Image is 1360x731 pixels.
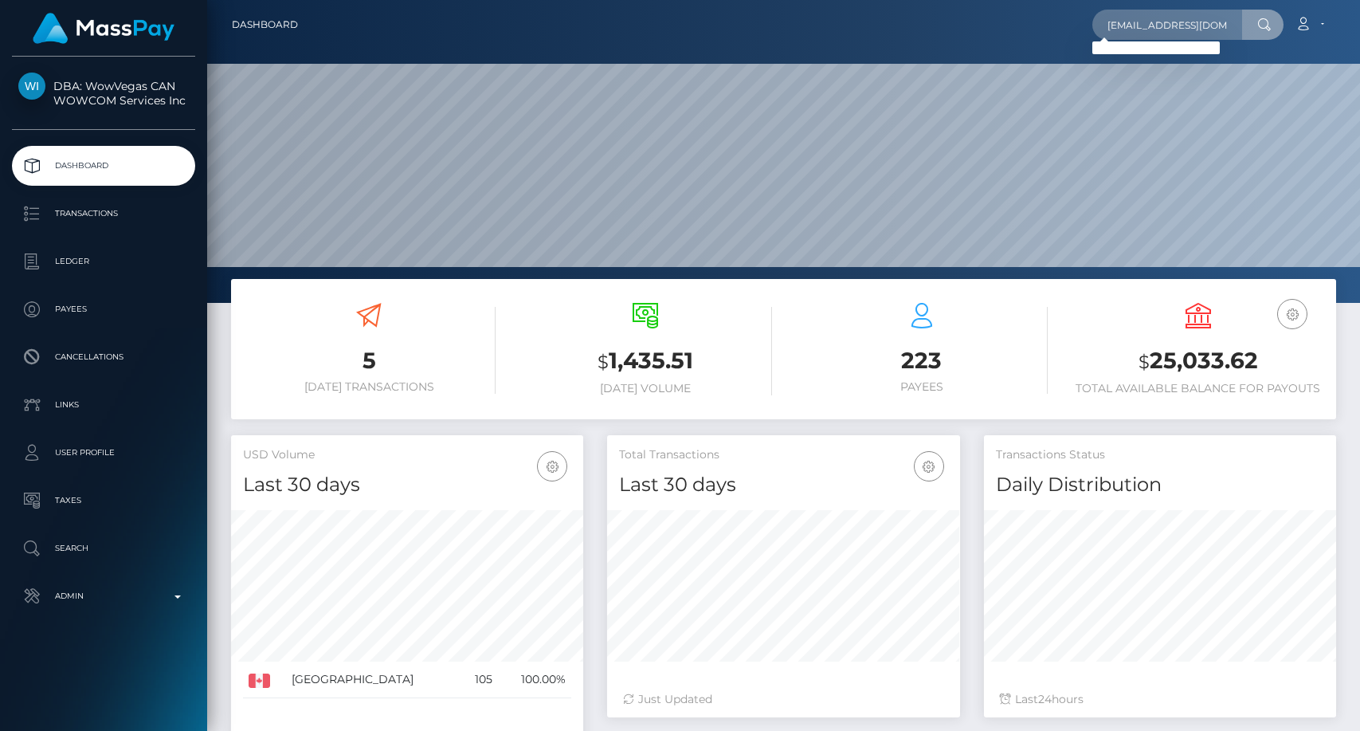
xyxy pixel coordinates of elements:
[519,382,772,395] h6: [DATE] Volume
[249,674,270,688] img: CA.png
[243,447,571,463] h5: USD Volume
[12,242,195,281] a: Ledger
[598,351,609,373] small: $
[461,662,498,698] td: 105
[12,481,195,521] a: Taxes
[33,13,174,44] img: MassPay Logo
[18,297,189,321] p: Payees
[619,447,947,463] h5: Total Transactions
[243,345,496,376] h3: 5
[1072,382,1324,395] h6: Total Available Balance for Payouts
[12,79,195,108] span: DBA: WowVegas CAN WOWCOM Services Inc
[1092,10,1242,40] input: Search...
[12,433,195,473] a: User Profile
[619,471,947,499] h4: Last 30 days
[232,8,298,41] a: Dashboard
[996,447,1324,463] h5: Transactions Status
[18,441,189,465] p: User Profile
[12,146,195,186] a: Dashboard
[12,576,195,616] a: Admin
[12,289,195,329] a: Payees
[18,154,189,178] p: Dashboard
[796,345,1048,376] h3: 223
[796,380,1048,394] h6: Payees
[1000,691,1320,708] div: Last hours
[18,393,189,417] p: Links
[12,385,195,425] a: Links
[243,380,496,394] h6: [DATE] Transactions
[18,345,189,369] p: Cancellations
[286,662,461,698] td: [GEOGRAPHIC_DATA]
[623,691,943,708] div: Just Updated
[12,337,195,377] a: Cancellations
[1072,345,1324,378] h3: 25,033.62
[519,345,772,378] h3: 1,435.51
[996,471,1324,499] h4: Daily Distribution
[243,471,571,499] h4: Last 30 days
[1139,351,1150,373] small: $
[18,489,189,513] p: Taxes
[1038,692,1052,706] span: 24
[498,662,571,698] td: 100.00%
[18,73,45,100] img: WOWCOM Services Inc
[18,250,189,273] p: Ledger
[12,194,195,234] a: Transactions
[18,584,189,608] p: Admin
[18,202,189,226] p: Transactions
[12,529,195,568] a: Search
[18,536,189,560] p: Search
